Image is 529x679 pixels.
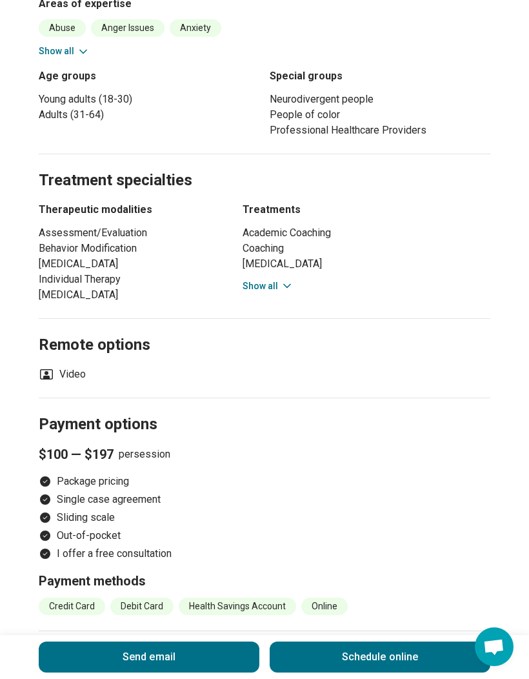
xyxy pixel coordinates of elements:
button: Send email [39,642,259,673]
ul: Payment options [39,474,490,562]
h3: Payment methods [39,572,490,590]
li: [MEDICAL_DATA] [39,256,219,272]
li: Health Savings Account [179,598,296,615]
h2: Treatment specialties [39,139,490,192]
h2: Payment options [39,383,490,436]
li: [MEDICAL_DATA] [243,256,490,272]
li: Anger Issues [91,19,165,37]
h3: Special groups [270,68,490,84]
p: per session [39,445,490,463]
li: Professional Healthcare Providers [270,123,490,138]
div: Open chat [475,627,514,666]
span: $100 — $197 [39,445,114,463]
li: Package pricing [39,474,490,489]
li: Online [301,598,348,615]
li: Out-of-pocket [39,528,490,543]
li: I offer a free consultation [39,546,490,562]
h3: Therapeutic modalities [39,202,219,218]
li: Sliding scale [39,510,490,525]
h2: Remote options [39,303,490,356]
li: Behavior Modification [39,241,219,256]
li: Debit Card [110,598,174,615]
h3: Treatments [243,202,490,218]
li: Adults (31-64) [39,107,259,123]
button: Show all [243,279,294,293]
li: Young adults (18-30) [39,92,259,107]
li: Assessment/Evaluation [39,225,219,241]
li: Anxiety [170,19,221,37]
a: Schedule online [270,642,490,673]
li: Credit Card [39,598,105,615]
li: Single case agreement [39,492,490,507]
li: Video [39,367,86,382]
li: People of color [270,107,490,123]
button: Show all [39,45,90,58]
li: Coaching [243,241,490,256]
li: Abuse [39,19,86,37]
h2: Credentials [39,616,490,669]
li: Neurodivergent people [270,92,490,107]
li: Individual Therapy [39,272,219,287]
li: [MEDICAL_DATA] [39,287,219,303]
h3: Age groups [39,68,259,84]
li: Academic Coaching [243,225,490,241]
